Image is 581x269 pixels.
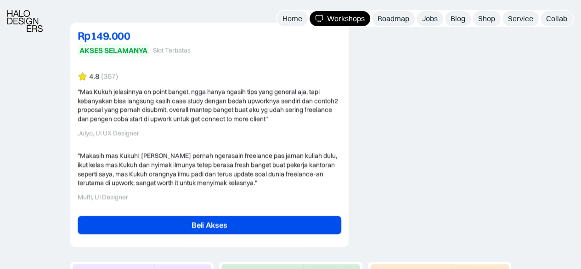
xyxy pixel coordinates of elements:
[417,11,443,26] a: Jobs
[277,11,308,26] a: Home
[282,14,302,23] div: Home
[89,71,99,81] div: 4.8
[508,14,533,23] div: Service
[79,46,147,55] div: AKSES SELAMANYA
[327,14,365,23] div: Workshops
[78,151,341,187] div: "Makasih mas Kukuh! [PERSON_NAME] pernah ngerasain freelance pas jaman kuliah dulu, ikut kelas ma...
[546,14,567,23] div: Collab
[372,11,415,26] a: Roadmap
[153,46,191,54] div: Slot Terbatas
[78,129,341,137] div: Julyo, UI UX Designer
[422,14,438,23] div: Jobs
[78,193,341,201] div: Mufti, UI Designer
[541,11,573,26] a: Collab
[101,71,118,81] div: (367)
[78,87,341,123] div: "Mas Kukuh jelasinnya on point banget, ngga hanya ngasih tips yang general aja, tapi kebanyakan b...
[78,30,341,41] div: Rp149.000
[378,14,409,23] div: Roadmap
[502,11,539,26] a: Service
[78,216,341,234] a: Beli Akses
[451,14,465,23] div: Blog
[473,11,501,26] a: Shop
[445,11,471,26] a: Blog
[478,14,495,23] div: Shop
[310,11,370,26] a: Workshops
